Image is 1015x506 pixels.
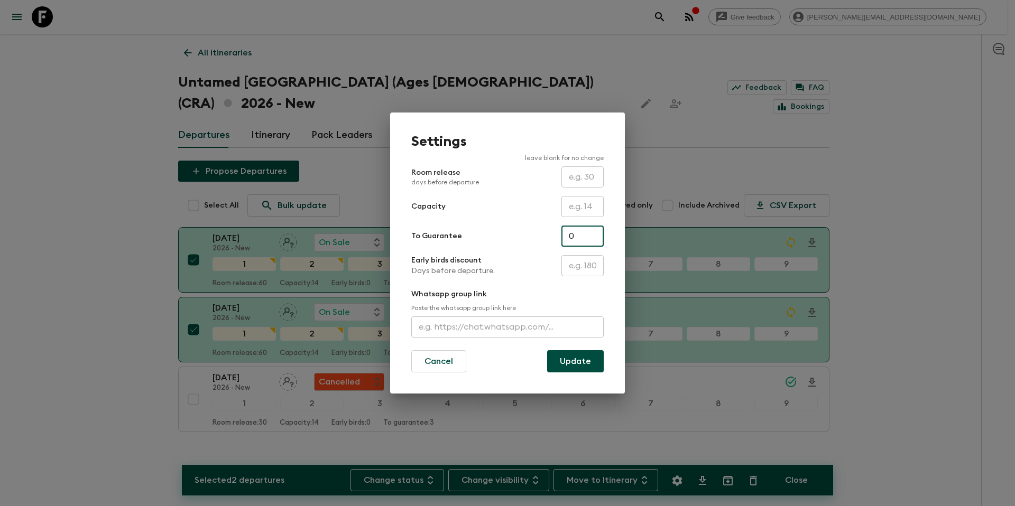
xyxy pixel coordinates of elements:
[411,255,495,266] p: Early birds discount
[561,166,604,188] input: e.g. 30
[411,154,604,162] p: leave blank for no change
[411,134,604,149] h1: Settings
[411,201,446,212] p: Capacity
[561,226,604,247] input: e.g. 4
[411,231,462,241] p: To Guarantee
[561,196,604,217] input: e.g. 14
[411,350,466,372] button: Cancel
[411,266,495,276] p: Days before departure.
[411,304,604,312] p: Paste the whatsapp group link here
[411,167,479,186] p: Room release
[411,316,604,338] input: e.g. https://chat.whatsapp.com/...
[561,255,604,276] input: e.g. 180
[411,289,604,299] p: Whatsapp group link
[547,350,604,372] button: Update
[411,178,479,186] p: days before departure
